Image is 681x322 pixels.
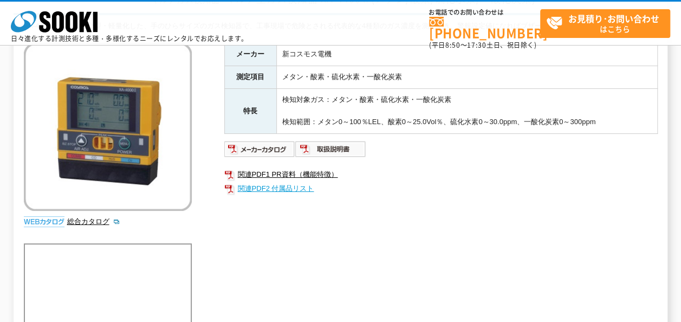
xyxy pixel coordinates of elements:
td: メタン・酸素・硫化水素・一酸化炭素 [276,66,657,88]
img: メーカーカタログ [224,140,295,158]
p: 日々進化する計測技術と多種・多様化するニーズにレンタルでお応えします。 [11,35,248,42]
a: 関連PDF2 付属品リスト [224,182,658,196]
th: メーカー [224,43,276,66]
img: webカタログ [24,216,64,227]
img: マルチ型ガス検知器 XA-4400Ⅱ(メタン/酸素/硫化水素/一酸化炭素) [24,43,192,211]
img: 取扱説明書 [295,140,366,158]
th: 測定項目 [224,66,276,88]
a: メーカーカタログ [224,147,295,156]
a: 総合カタログ [67,217,120,226]
th: 特長 [224,88,276,133]
span: 17:30 [467,40,487,50]
span: お電話でのお問い合わせは [429,9,540,16]
td: 検知対象ガス：メタン・酸素・硫化水素・一酸化炭素 検知範囲：メタン0～100％LEL、酸素0～25.0Vol％、硫化水素0～30.0ppm、一酸化炭素0～300ppm [276,88,657,133]
a: [PHONE_NUMBER] [429,17,540,39]
a: 関連PDF1 PR資料（機能特徴） [224,168,658,182]
a: お見積り･お問い合わせはこちら [540,9,670,38]
span: (平日 ～ 土日、祝日除く) [429,40,536,50]
a: 取扱説明書 [295,147,366,156]
span: 8:50 [445,40,461,50]
span: はこちら [546,10,670,37]
strong: お見積り･お問い合わせ [568,12,659,25]
td: 新コスモス電機 [276,43,657,66]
